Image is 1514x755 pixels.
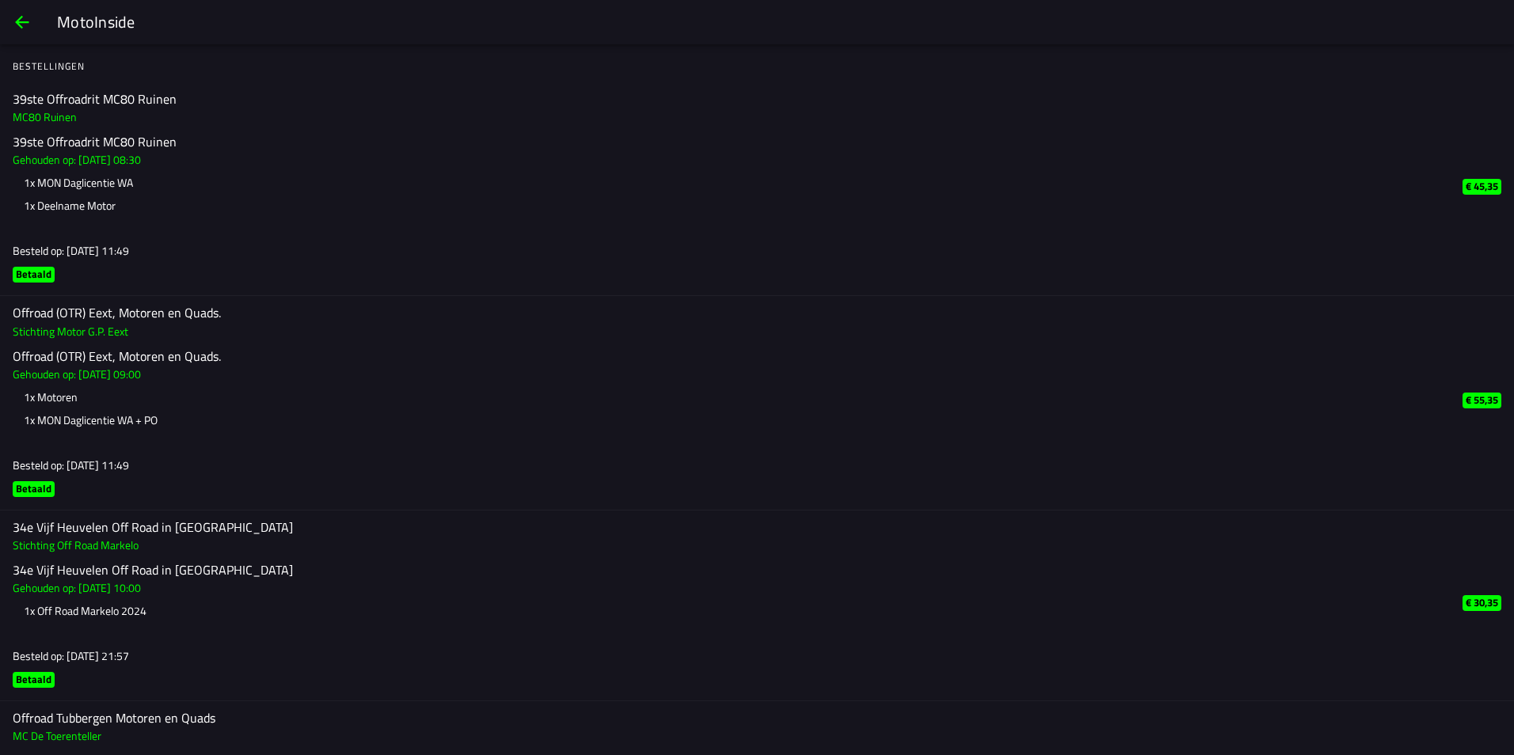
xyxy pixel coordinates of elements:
[13,481,55,497] ion-badge: Betaald
[13,366,1450,382] h3: Gehouden op: [DATE] 09:00
[13,59,1514,74] ion-label: Bestellingen
[1463,179,1501,195] ion-badge: € 45,35
[13,647,1450,664] h3: Besteld op: [DATE] 21:57
[13,92,1450,107] h2: 39ste Offroadrit MC80 Ruinen
[13,389,1450,405] h3: 1x Motoren
[1463,393,1501,408] ion-badge: € 55,35
[13,579,1450,596] h3: Gehouden op: [DATE] 10:00
[13,349,1450,364] h2: Offroad (OTR) Eext, Motoren en Quads.
[13,727,1450,744] h3: MC De Toerenteller
[13,457,1450,473] h3: Besteld op: [DATE] 11:49
[13,174,1450,191] h3: 1x MON Daglicentie WA
[13,197,1450,214] h3: 1x Deelname Motor
[13,672,55,688] ion-badge: Betaald
[13,108,1450,125] h3: MC80 Ruinen
[13,267,55,283] ion-badge: Betaald
[13,602,1450,619] h3: 1x Off Road Markelo 2024
[13,305,1450,321] h2: Offroad (OTR) Eext, Motoren en Quads.
[13,412,1450,428] h3: 1x MON Daglicentie WA + PO
[13,711,1450,726] h2: Offroad Tubbergen Motoren en Quads
[13,242,1450,259] h3: Besteld op: [DATE] 11:49
[13,151,1450,168] h3: Gehouden op: [DATE] 08:30
[13,563,1450,578] h2: 34e Vijf Heuvelen Off Road in [GEOGRAPHIC_DATA]
[13,520,1450,535] h2: 34e Vijf Heuvelen Off Road in [GEOGRAPHIC_DATA]
[41,10,1514,34] ion-title: MotoInside
[13,135,1450,150] h2: 39ste Offroadrit MC80 Ruinen
[1463,595,1501,611] ion-badge: € 30,35
[13,537,1450,553] h3: Stichting Off Road Markelo
[13,323,1450,340] h3: Stichting Motor G.P. Eext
